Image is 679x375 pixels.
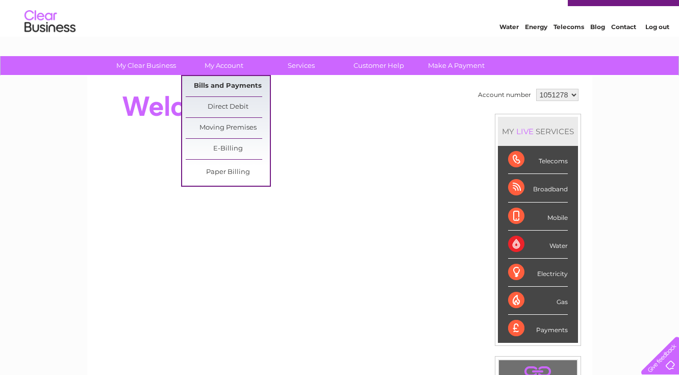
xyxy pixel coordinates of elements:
a: Telecoms [554,43,584,51]
div: Electricity [508,259,568,287]
a: Direct Debit [186,97,270,117]
div: Payments [508,315,568,342]
a: Energy [525,43,547,51]
a: Log out [645,43,669,51]
a: Contact [611,43,636,51]
a: Paper Billing [186,162,270,183]
div: Clear Business is a trading name of Verastar Limited (registered in [GEOGRAPHIC_DATA] No. 3667643... [99,6,581,49]
div: LIVE [514,127,536,136]
a: Blog [590,43,605,51]
td: Account number [475,86,534,104]
div: Gas [508,287,568,315]
a: Customer Help [337,56,421,75]
div: MY SERVICES [498,117,578,146]
a: 0333 014 3131 [487,5,557,18]
a: Make A Payment [414,56,498,75]
a: Bills and Payments [186,76,270,96]
a: Services [259,56,343,75]
a: Moving Premises [186,118,270,138]
a: Water [499,43,519,51]
div: Water [508,231,568,259]
div: Mobile [508,203,568,231]
div: Telecoms [508,146,568,174]
a: E-Billing [186,139,270,159]
img: logo.png [24,27,76,58]
div: Broadband [508,174,568,202]
a: My Account [182,56,266,75]
a: My Clear Business [104,56,188,75]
